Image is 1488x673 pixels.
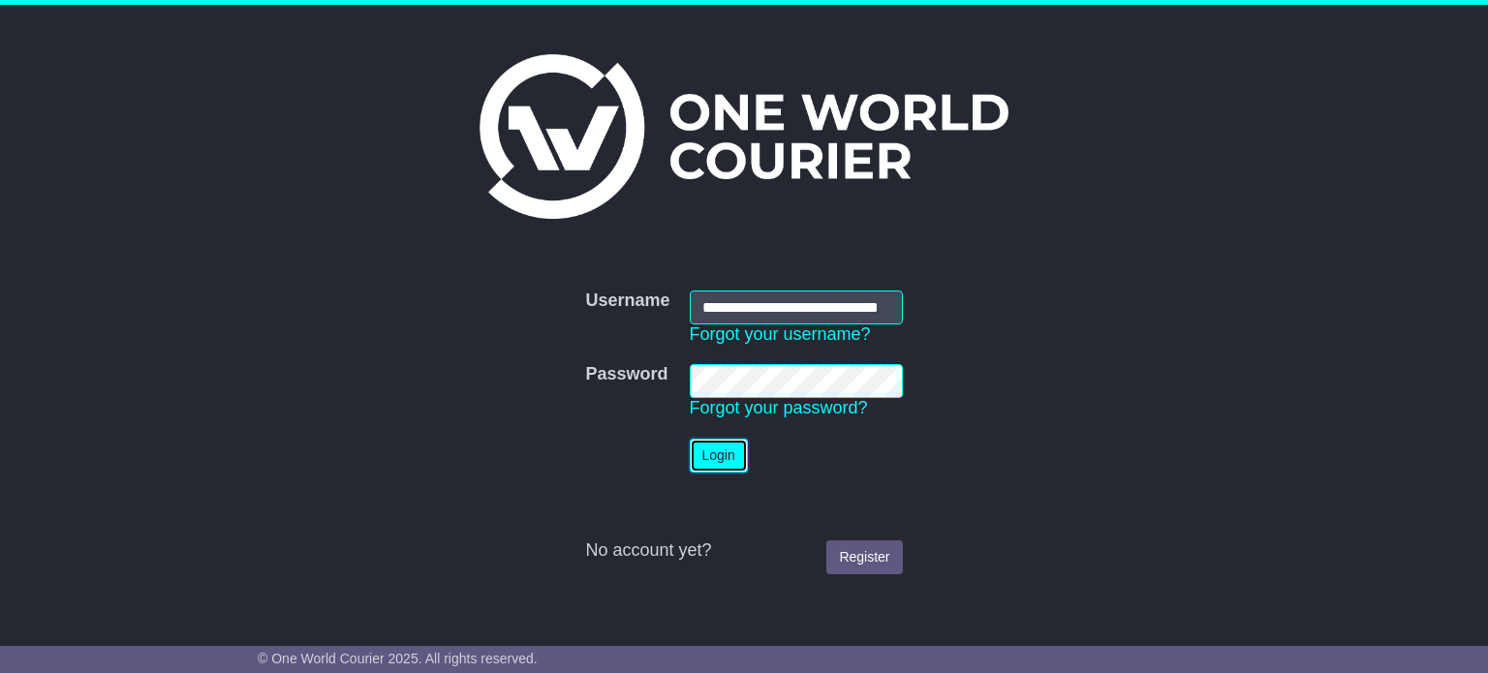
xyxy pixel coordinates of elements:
div: No account yet? [585,540,902,562]
a: Forgot your username? [690,324,871,344]
button: Login [690,439,748,473]
a: Forgot your password? [690,398,868,417]
label: Password [585,364,667,385]
img: One World [480,54,1008,219]
a: Register [826,540,902,574]
label: Username [585,291,669,312]
span: © One World Courier 2025. All rights reserved. [258,651,538,666]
